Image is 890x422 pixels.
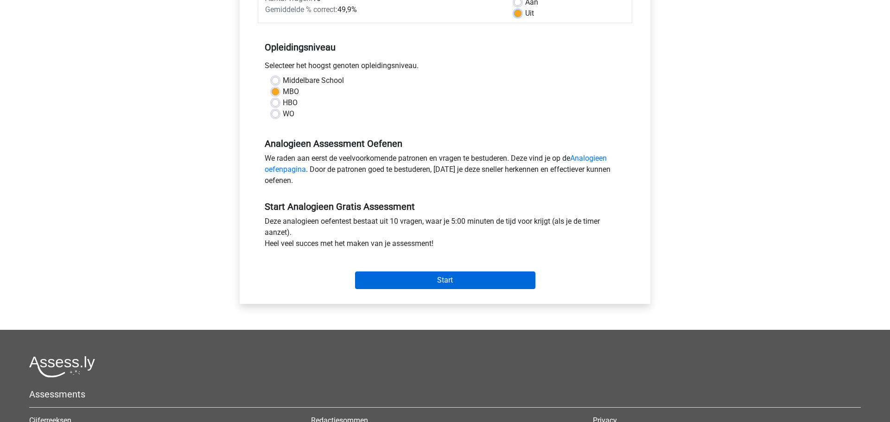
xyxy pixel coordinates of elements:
label: Middelbare School [283,75,344,86]
label: WO [283,108,294,120]
h5: Opleidingsniveau [265,38,625,57]
span: Gemiddelde % correct: [265,5,337,14]
div: Deze analogieen oefentest bestaat uit 10 vragen, waar je 5:00 minuten de tijd voor krijgt (als je... [258,216,632,253]
label: HBO [283,97,298,108]
label: Uit [525,8,534,19]
h5: Start Analogieen Gratis Assessment [265,201,625,212]
label: MBO [283,86,299,97]
div: We raden aan eerst de veelvoorkomende patronen en vragen te bestuderen. Deze vind je op de . Door... [258,153,632,190]
div: 49,9% [258,4,507,15]
div: Selecteer het hoogst genoten opleidingsniveau. [258,60,632,75]
h5: Assessments [29,389,861,400]
input: Start [355,271,535,289]
h5: Analogieen Assessment Oefenen [265,138,625,149]
img: Assessly logo [29,356,95,378]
